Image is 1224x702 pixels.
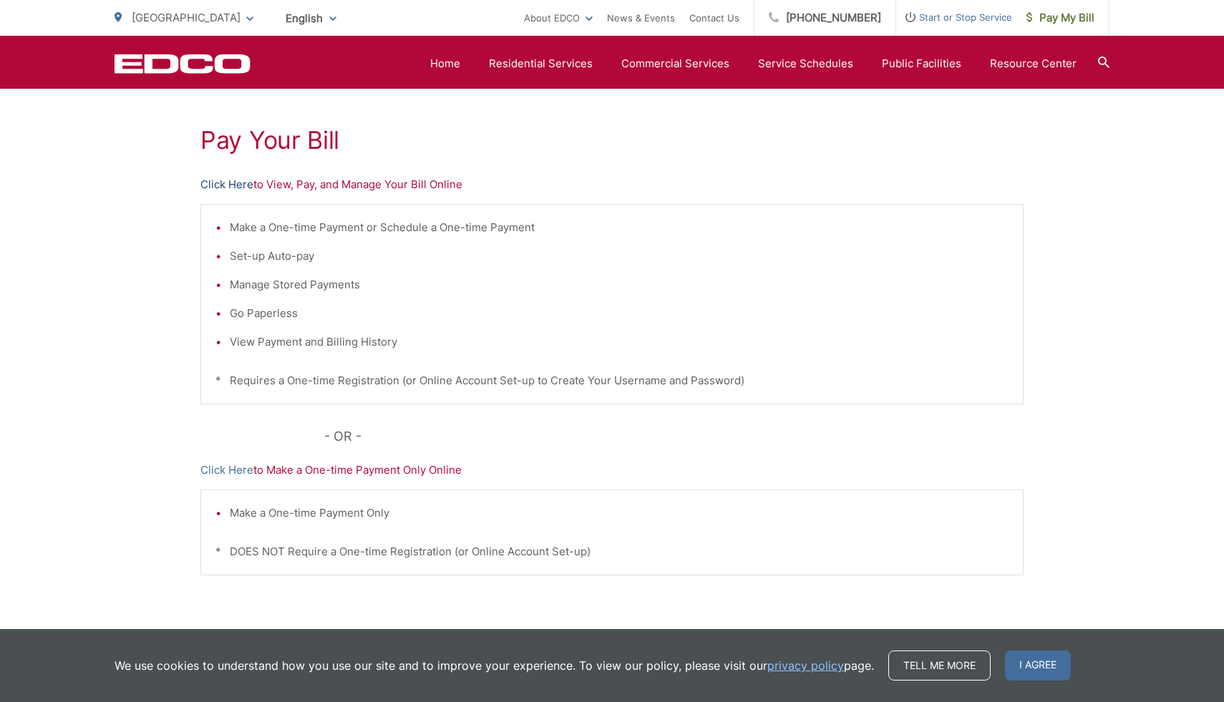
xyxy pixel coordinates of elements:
a: Resource Center [990,55,1077,72]
span: [GEOGRAPHIC_DATA] [132,11,241,24]
a: Tell me more [888,650,991,681]
a: Click Here [200,462,253,479]
p: to View, Pay, and Manage Your Bill Online [200,176,1024,193]
li: Manage Stored Payments [230,276,1009,293]
li: Make a One-time Payment or Schedule a One-time Payment [230,219,1009,236]
a: Service Schedules [758,55,853,72]
a: Contact Us [689,9,739,26]
li: View Payment and Billing History [230,333,1009,351]
a: Click Here [200,176,253,193]
p: * DOES NOT Require a One-time Registration (or Online Account Set-up) [215,543,1009,560]
p: We use cookies to understand how you use our site and to improve your experience. To view our pol... [115,657,874,674]
li: Make a One-time Payment Only [230,504,1009,522]
p: to Make a One-time Payment Only Online [200,462,1024,479]
p: * Requires a One-time Registration (or Online Account Set-up to Create Your Username and Password) [215,372,1009,389]
a: privacy policy [767,657,844,674]
li: Go Paperless [230,305,1009,322]
p: - OR - [324,426,1024,447]
a: Residential Services [489,55,593,72]
a: About EDCO [524,9,593,26]
li: Set-up Auto-pay [230,248,1009,265]
a: Home [430,55,460,72]
a: EDCD logo. Return to the homepage. [115,54,251,74]
span: Pay My Bill [1026,9,1094,26]
a: Commercial Services [621,55,729,72]
a: Public Facilities [882,55,961,72]
span: English [275,6,347,31]
h1: Pay Your Bill [200,126,1024,155]
a: News & Events [607,9,675,26]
